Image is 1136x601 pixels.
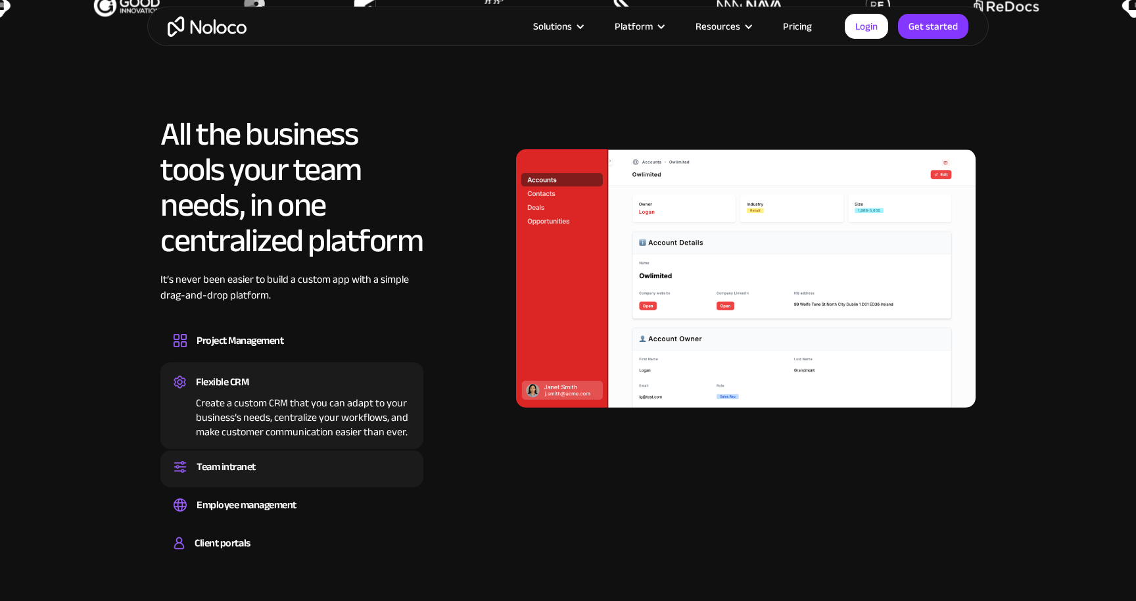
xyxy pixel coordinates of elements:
[168,16,247,37] a: home
[197,495,296,515] div: Employee management
[679,18,767,35] div: Resources
[197,331,283,350] div: Project Management
[197,457,256,477] div: Team intranet
[533,18,572,35] div: Solutions
[174,477,410,481] div: Set up a central space for your team to collaborate, share information, and stay up to date on co...
[174,553,410,557] div: Build a secure, fully-branded, and personalized client portal that lets your customers self-serve.
[767,18,828,35] a: Pricing
[898,14,968,39] a: Get started
[615,18,653,35] div: Platform
[517,18,598,35] div: Solutions
[160,272,423,323] div: It’s never been easier to build a custom app with a simple drag-and-drop platform.
[196,372,248,392] div: Flexible CRM
[598,18,679,35] div: Platform
[696,18,740,35] div: Resources
[174,350,410,354] div: Design custom project management tools to speed up workflows, track progress, and optimize your t...
[160,116,423,258] h2: All the business tools your team needs, in one centralized platform
[845,14,888,39] a: Login
[174,392,410,439] div: Create a custom CRM that you can adapt to your business’s needs, centralize your workflows, and m...
[195,533,250,553] div: Client portals
[174,515,410,519] div: Easily manage employee information, track performance, and handle HR tasks from a single platform.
